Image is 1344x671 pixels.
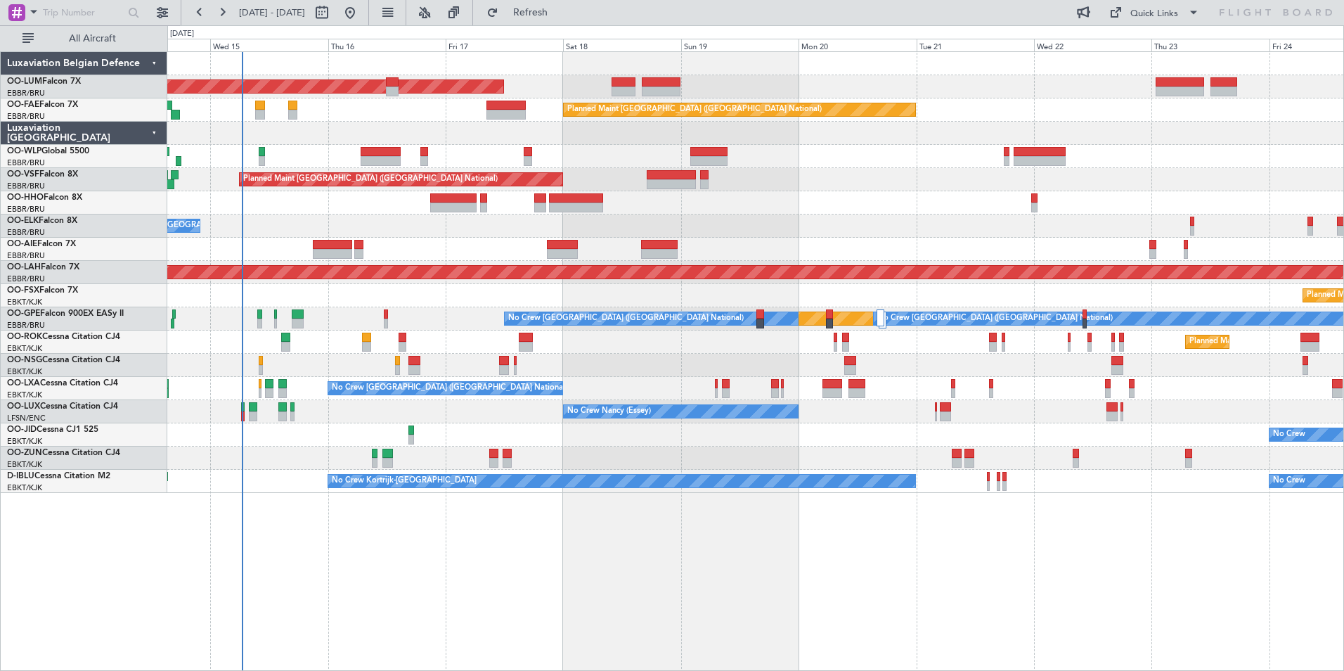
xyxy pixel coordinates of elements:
[7,297,42,307] a: EBKT/KJK
[7,250,45,261] a: EBBR/BRU
[7,263,41,271] span: OO-LAH
[7,356,42,364] span: OO-NSG
[563,39,680,51] div: Sat 18
[7,379,118,388] a: OO-LXACessna Citation CJ4
[7,436,42,447] a: EBKT/KJK
[7,181,45,191] a: EBBR/BRU
[1151,39,1269,51] div: Thu 23
[7,77,42,86] span: OO-LUM
[7,472,34,480] span: D-IBLU
[1102,1,1206,24] button: Quick Links
[1130,7,1178,21] div: Quick Links
[7,483,42,493] a: EBKT/KJK
[7,343,42,354] a: EBKT/KJK
[332,378,567,399] div: No Crew [GEOGRAPHIC_DATA] ([GEOGRAPHIC_DATA] National)
[7,390,42,400] a: EBKT/KJK
[7,227,45,238] a: EBBR/BRU
[7,170,78,179] a: OO-VSFFalcon 8X
[210,39,328,51] div: Wed 15
[7,413,46,423] a: LFSN/ENC
[7,158,45,168] a: EBBR/BRU
[7,366,42,377] a: EBKT/KJK
[1034,39,1151,51] div: Wed 22
[239,6,305,19] span: [DATE] - [DATE]
[567,401,651,422] div: No Crew Nancy (Essey)
[877,308,1113,329] div: No Crew [GEOGRAPHIC_DATA] ([GEOGRAPHIC_DATA] National)
[7,379,40,388] span: OO-LXA
[7,240,37,248] span: OO-AIE
[7,274,45,284] a: EBBR/BRU
[7,147,89,155] a: OO-WLPGlobal 5500
[7,309,40,318] span: OO-GPE
[7,309,124,318] a: OO-GPEFalcon 900EX EASy II
[7,286,39,295] span: OO-FSX
[7,193,82,202] a: OO-HHOFalcon 8X
[243,169,498,190] div: Planned Maint [GEOGRAPHIC_DATA] ([GEOGRAPHIC_DATA] National)
[15,27,153,50] button: All Aircraft
[7,193,44,202] span: OO-HHO
[7,333,42,341] span: OO-ROK
[7,217,77,225] a: OO-ELKFalcon 8X
[7,170,39,179] span: OO-VSF
[332,471,477,492] div: No Crew Kortrijk-[GEOGRAPHIC_DATA]
[7,472,110,480] a: D-IBLUCessna Citation M2
[7,77,81,86] a: OO-LUMFalcon 7X
[567,99,822,120] div: Planned Maint [GEOGRAPHIC_DATA] ([GEOGRAPHIC_DATA] National)
[7,356,120,364] a: OO-NSGCessna Citation CJ4
[446,39,563,51] div: Fri 17
[7,402,118,411] a: OO-LUXCessna Citation CJ4
[7,459,42,470] a: EBKT/KJK
[7,147,41,155] span: OO-WLP
[7,101,39,109] span: OO-FAE
[799,39,916,51] div: Mon 20
[7,426,98,434] a: OO-JIDCessna CJ1 525
[43,2,124,23] input: Trip Number
[7,217,39,225] span: OO-ELK
[7,88,45,98] a: EBBR/BRU
[328,39,446,51] div: Thu 16
[7,426,37,434] span: OO-JID
[681,39,799,51] div: Sun 19
[7,111,45,122] a: EBBR/BRU
[7,449,42,457] span: OO-ZUN
[1273,424,1305,445] div: No Crew
[7,204,45,215] a: EBBR/BRU
[7,449,120,457] a: OO-ZUNCessna Citation CJ4
[7,333,120,341] a: OO-ROKCessna Citation CJ4
[1273,471,1305,492] div: No Crew
[7,101,78,109] a: OO-FAEFalcon 7X
[37,34,148,44] span: All Aircraft
[7,263,79,271] a: OO-LAHFalcon 7X
[7,320,45,331] a: EBBR/BRU
[7,286,78,295] a: OO-FSXFalcon 7X
[7,402,40,411] span: OO-LUX
[7,240,76,248] a: OO-AIEFalcon 7X
[170,28,194,40] div: [DATE]
[501,8,560,18] span: Refresh
[480,1,564,24] button: Refresh
[508,308,744,329] div: No Crew [GEOGRAPHIC_DATA] ([GEOGRAPHIC_DATA] National)
[917,39,1034,51] div: Tue 21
